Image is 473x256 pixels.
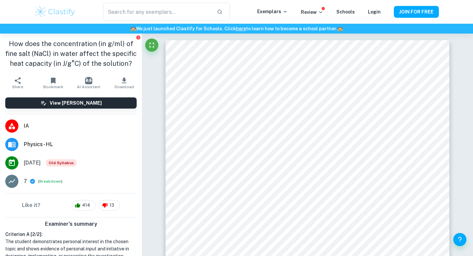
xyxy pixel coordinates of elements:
[1,25,472,32] h6: We just launched Clastify for Schools. Click to learn how to become a school partner.
[106,74,142,92] button: Download
[145,38,158,52] button: Fullscreen
[43,85,63,89] span: Bookmark
[77,85,101,89] span: AI Assistant
[72,200,96,211] div: 414
[453,233,466,246] button: Help and Feedback
[336,9,355,14] a: Schools
[99,200,120,211] div: 13
[50,99,102,107] h6: View [PERSON_NAME]
[38,178,62,185] span: ( )
[394,6,439,18] button: JOIN FOR FREE
[337,26,343,31] span: 🏫
[24,159,41,167] span: [DATE]
[236,26,246,31] a: here
[115,85,134,89] span: Download
[46,159,77,166] div: Starting from the May 2025 session, the Physics IA requirements have changed. It's OK to refer to...
[5,231,137,238] h6: Criterion A [ 2 / 2 ]:
[46,159,77,166] span: Old Syllabus
[39,178,61,184] button: Breakdown
[12,85,23,89] span: Share
[136,35,141,40] button: Report issue
[3,220,139,228] h6: Examiner's summary
[24,177,27,185] p: 7
[24,122,137,130] span: IA
[5,39,137,68] h1: How does the concentration (in g/ml) of fine salt (NaCl) in water affect the specific heat capaci...
[130,26,136,31] span: 🏫
[5,97,137,109] button: View [PERSON_NAME]
[368,9,381,14] a: Login
[22,201,40,209] h6: Like it?
[24,141,137,148] span: Physics - HL
[79,202,94,209] span: 414
[257,8,288,15] p: Exemplars
[301,9,323,16] p: Review
[106,202,118,209] span: 13
[34,5,76,18] img: Clastify logo
[71,74,106,92] button: AI Assistant
[85,77,92,84] img: AI Assistant
[35,74,71,92] button: Bookmark
[103,3,212,21] input: Search for any exemplars...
